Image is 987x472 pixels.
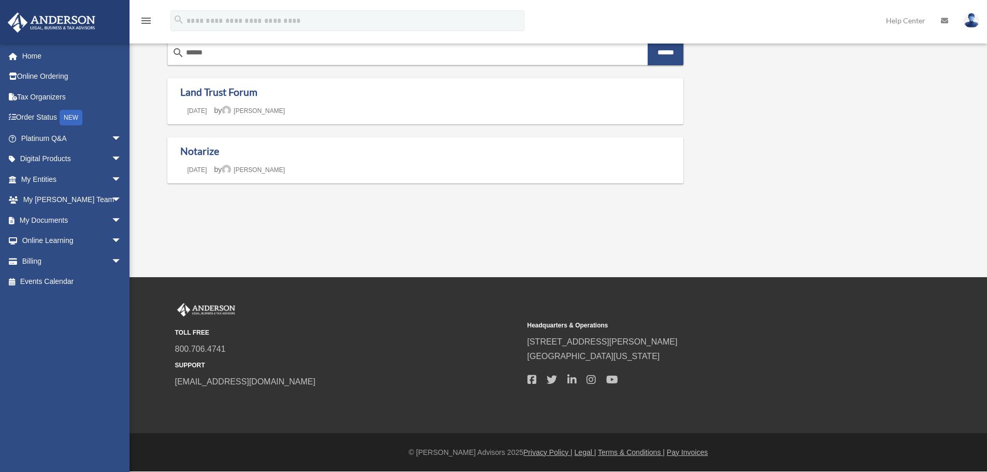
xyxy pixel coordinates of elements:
a: Legal | [575,448,596,456]
a: Terms & Conditions | [598,448,665,456]
a: [EMAIL_ADDRESS][DOMAIN_NAME] [175,377,316,386]
a: [PERSON_NAME] [222,166,285,174]
span: arrow_drop_down [111,149,132,170]
a: Online Ordering [7,66,137,87]
small: Headquarters & Operations [527,320,872,331]
a: My [PERSON_NAME] Teamarrow_drop_down [7,190,137,210]
a: Privacy Policy | [523,448,573,456]
a: [PERSON_NAME] [222,107,285,115]
span: by [214,106,285,115]
a: [DATE] [180,166,214,174]
div: NEW [60,110,82,125]
a: menu [140,18,152,27]
a: Home [7,46,132,66]
img: User Pic [964,13,979,28]
span: arrow_drop_down [111,251,132,272]
a: Order StatusNEW [7,107,137,128]
span: by [214,165,285,174]
a: Billingarrow_drop_down [7,251,137,271]
div: © [PERSON_NAME] Advisors 2025 [130,446,987,459]
a: Digital Productsarrow_drop_down [7,149,137,169]
i: search [172,47,184,59]
span: arrow_drop_down [111,169,132,190]
img: Anderson Advisors Platinum Portal [5,12,98,33]
a: My Documentsarrow_drop_down [7,210,137,231]
a: [STREET_ADDRESS][PERSON_NAME] [527,337,678,346]
i: menu [140,15,152,27]
span: arrow_drop_down [111,128,132,149]
a: [DATE] [180,107,214,115]
small: TOLL FREE [175,327,520,338]
i: search [173,14,184,25]
a: My Entitiesarrow_drop_down [7,169,137,190]
a: [GEOGRAPHIC_DATA][US_STATE] [527,352,660,361]
span: arrow_drop_down [111,210,132,231]
img: Anderson Advisors Platinum Portal [175,303,237,317]
a: Pay Invoices [667,448,708,456]
a: Events Calendar [7,271,137,292]
a: Online Learningarrow_drop_down [7,231,137,251]
a: Tax Organizers [7,87,137,107]
span: arrow_drop_down [111,231,132,252]
small: SUPPORT [175,360,520,371]
a: Land Trust Forum [180,86,258,98]
a: Platinum Q&Aarrow_drop_down [7,128,137,149]
a: Notarize [180,145,219,157]
a: 800.706.4741 [175,345,226,353]
span: arrow_drop_down [111,190,132,211]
